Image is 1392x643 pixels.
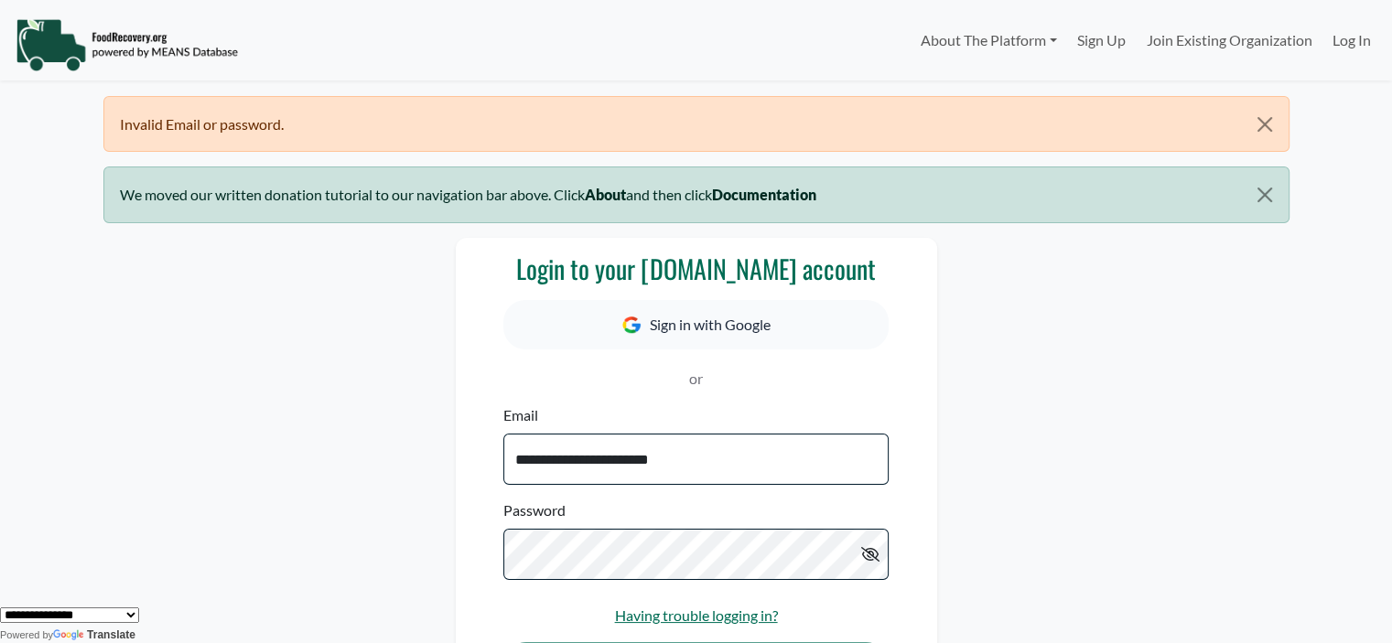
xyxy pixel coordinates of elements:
[503,253,888,284] h3: Login to your [DOMAIN_NAME] account
[503,368,888,390] p: or
[585,186,626,203] b: About
[712,186,816,203] b: Documentation
[103,166,1289,222] div: We moved our written donation tutorial to our navigation bar above. Click and then click
[1136,22,1322,59] a: Join Existing Organization
[1241,167,1288,222] button: Close
[1322,22,1381,59] a: Log In
[1241,97,1288,152] button: Close
[910,22,1066,59] a: About The Platform
[53,628,135,641] a: Translate
[53,629,87,642] img: Google Translate
[622,316,641,334] img: Google Icon
[103,96,1289,152] div: Invalid Email or password.
[503,404,538,426] label: Email
[503,499,566,521] label: Password
[1067,22,1136,59] a: Sign Up
[16,17,238,72] img: NavigationLogo_FoodRecovery-91c16205cd0af1ed486a0f1a7774a6544ea792ac00100771e7dd3ec7c0e58e41.png
[503,300,888,349] button: Sign in with Google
